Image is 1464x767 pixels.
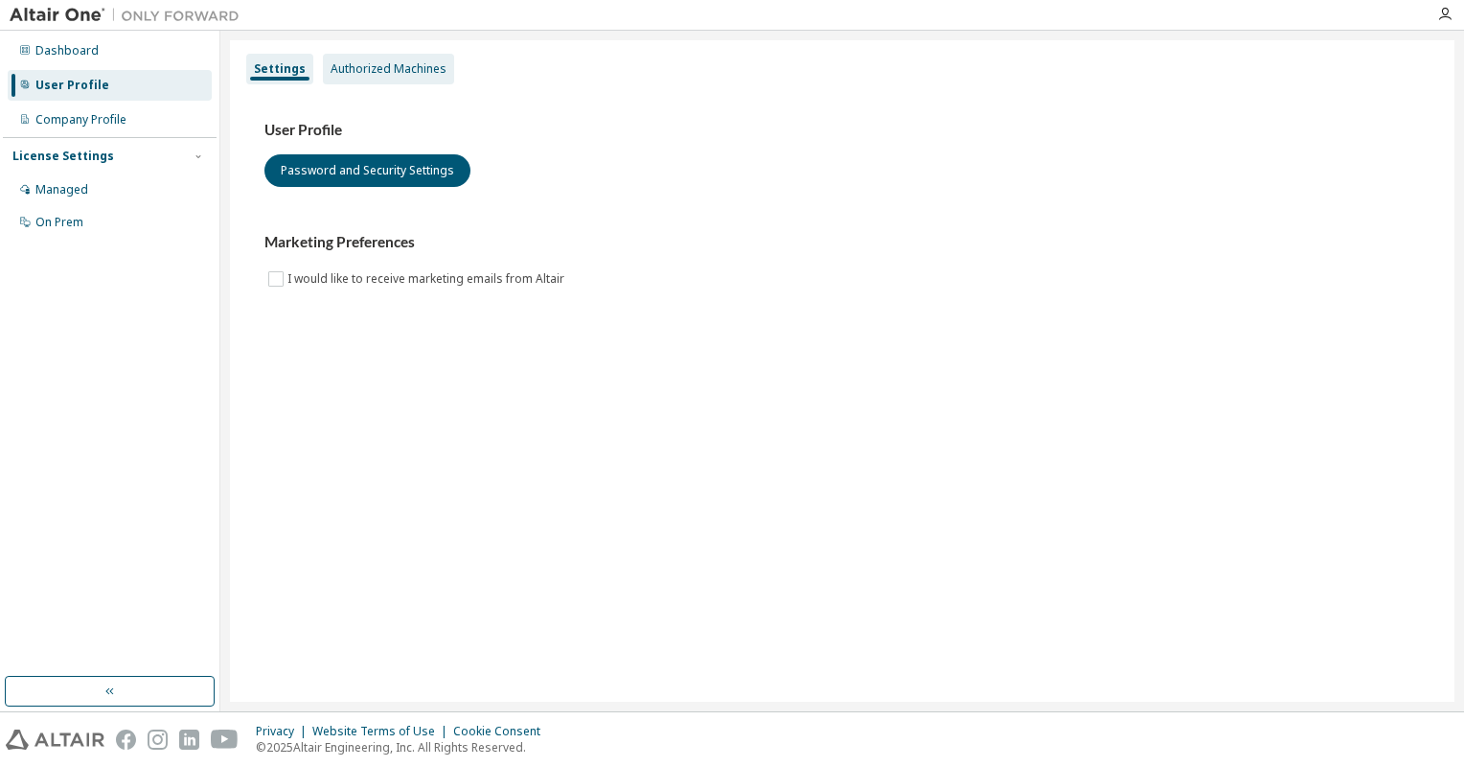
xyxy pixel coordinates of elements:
div: Cookie Consent [453,724,552,739]
div: Privacy [256,724,312,739]
div: Managed [35,182,88,198]
img: instagram.svg [148,730,168,750]
div: On Prem [35,215,83,230]
p: © 2025 Altair Engineering, Inc. All Rights Reserved. [256,739,552,755]
label: I would like to receive marketing emails from Altair [287,267,568,291]
h3: Marketing Preferences [264,233,1420,252]
div: Authorized Machines [331,61,446,77]
img: Altair One [10,6,249,25]
div: Dashboard [35,43,99,58]
div: Website Terms of Use [312,724,453,739]
img: linkedin.svg [179,730,199,750]
div: License Settings [12,149,114,164]
h3: User Profile [264,121,1420,140]
div: User Profile [35,78,109,93]
div: Company Profile [35,112,126,128]
div: Settings [254,61,306,77]
img: facebook.svg [116,730,136,750]
img: altair_logo.svg [6,730,104,750]
button: Password and Security Settings [264,154,470,187]
img: youtube.svg [211,730,239,750]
